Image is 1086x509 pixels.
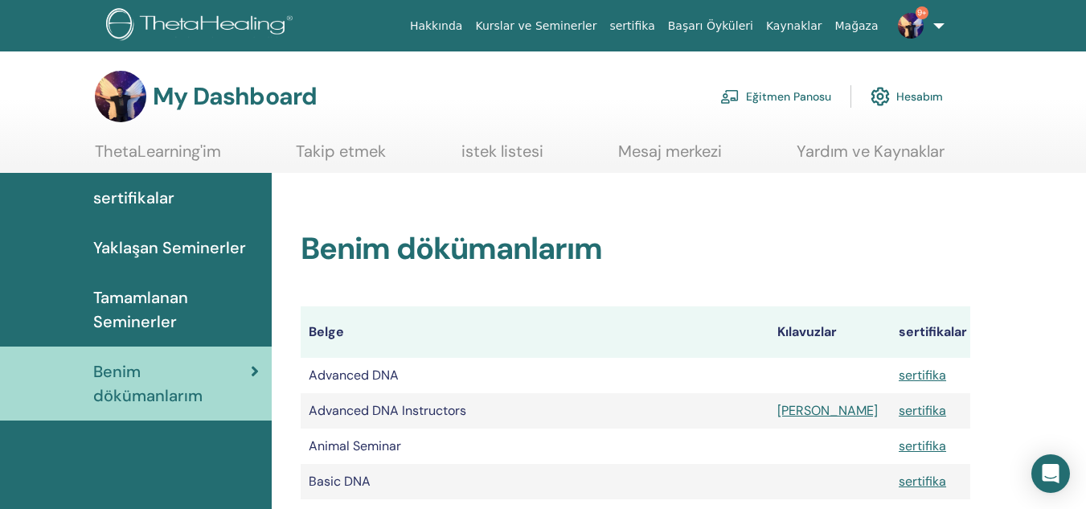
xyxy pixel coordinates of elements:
a: Mesaj merkezi [618,142,722,173]
th: Kılavuzlar [769,306,891,358]
a: Eğitmen Panosu [720,79,831,114]
span: Benim dökümanlarım [93,359,251,408]
a: Hakkında [404,11,469,41]
img: chalkboard-teacher.svg [720,89,740,104]
img: default.jpg [898,13,924,39]
img: cog.svg [871,83,890,110]
span: Yaklaşan Seminerler [93,236,246,260]
a: Başarı Öyküleri [662,11,760,41]
a: sertifika [899,473,946,490]
span: 9+ [916,6,928,19]
h2: Benim dökümanlarım [301,231,970,268]
a: sertifika [899,402,946,419]
a: sertifika [899,437,946,454]
th: Belge [301,306,769,358]
div: Open Intercom Messenger [1031,454,1070,493]
a: istek listesi [461,142,543,173]
span: sertifikalar [93,186,174,210]
a: Hesabım [871,79,943,114]
td: Advanced DNA Instructors [301,393,769,429]
a: sertifika [603,11,661,41]
td: Advanced DNA [301,358,769,393]
a: ThetaLearning'im [95,142,221,173]
td: Basic DNA [301,464,769,499]
a: Takip etmek [296,142,386,173]
img: logo.png [106,8,298,44]
h3: My Dashboard [153,82,317,111]
a: sertifika [899,367,946,384]
a: Kurslar ve Seminerler [469,11,603,41]
a: Kaynaklar [760,11,829,41]
span: Tamamlanan Seminerler [93,285,259,334]
img: default.jpg [95,71,146,122]
a: [PERSON_NAME] [777,402,878,419]
td: Animal Seminar [301,429,769,464]
th: sertifikalar [891,306,970,358]
a: Yardım ve Kaynaklar [797,142,945,173]
a: Mağaza [828,11,884,41]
